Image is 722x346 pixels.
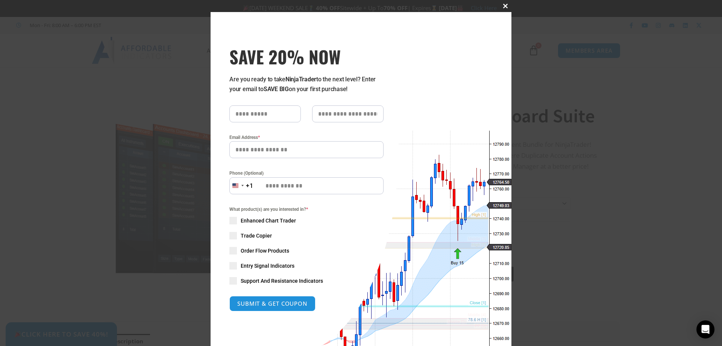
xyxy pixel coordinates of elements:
[241,217,296,224] span: Enhanced Chart Trader
[241,232,272,239] span: Trade Copier
[229,296,315,311] button: SUBMIT & GET COUPON
[229,177,253,194] button: Selected country
[229,262,384,270] label: Entry Signal Indicators
[229,46,384,67] span: SAVE 20% NOW
[241,247,289,255] span: Order Flow Products
[246,181,253,191] div: +1
[285,76,316,83] strong: NinjaTrader
[229,217,384,224] label: Enhanced Chart Trader
[241,277,323,285] span: Support And Resistance Indicators
[241,262,294,270] span: Entry Signal Indicators
[264,85,289,93] strong: SAVE BIG
[229,134,384,141] label: Email Address
[229,206,384,213] span: What product(s) are you interested in?
[229,247,384,255] label: Order Flow Products
[229,169,384,177] label: Phone (Optional)
[229,75,384,94] p: Are you ready to take to the next level? Enter your email to on your first purchase!
[229,232,384,239] label: Trade Copier
[229,277,384,285] label: Support And Resistance Indicators
[696,320,714,338] div: Open Intercom Messenger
